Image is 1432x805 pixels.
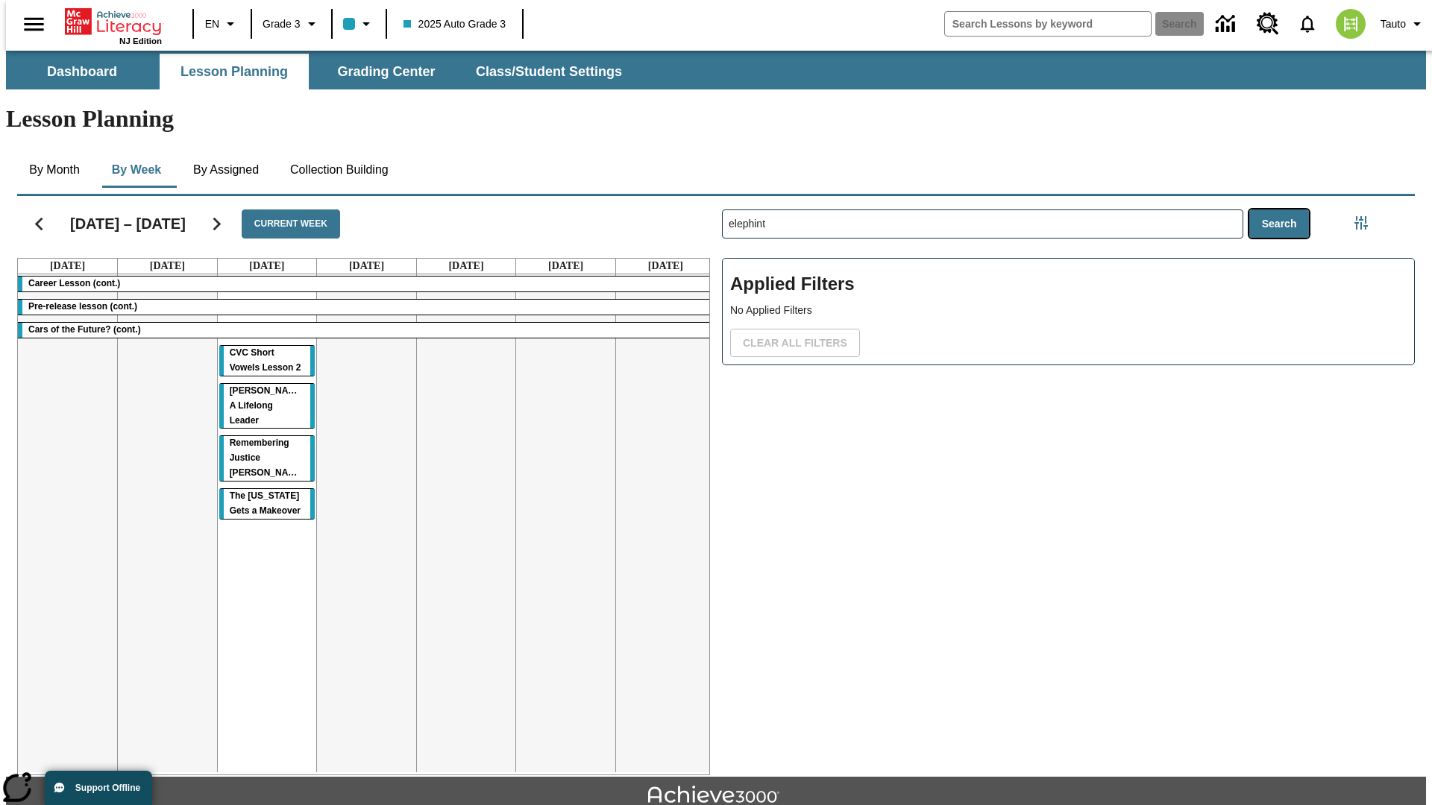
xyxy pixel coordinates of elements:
span: EN [205,16,219,32]
div: The Missouri Gets a Makeover [219,489,315,519]
div: Dianne Feinstein: A Lifelong Leader [219,384,315,429]
button: Class color is light blue. Change class color [337,10,381,37]
span: Class/Student Settings [476,63,622,80]
span: CVC Short Vowels Lesson 2 [230,347,301,373]
a: Notifications [1288,4,1327,43]
button: Class/Student Settings [464,54,634,89]
button: Collection Building [278,152,401,188]
button: Previous [20,205,58,243]
span: Support Offline [75,783,140,793]
span: 2025 Auto Grade 3 [403,16,506,32]
span: Grade 3 [263,16,301,32]
button: Grade: Grade 3, Select a grade [257,10,327,37]
button: Open side menu [12,2,56,46]
div: SubNavbar [6,54,635,89]
div: Pre-release lesson (cont.) [18,300,715,315]
a: Resource Center, Will open in new tab [1248,4,1288,44]
div: CVC Short Vowels Lesson 2 [219,346,315,376]
button: Grading Center [312,54,461,89]
a: October 15, 2025 [246,259,287,274]
a: October 16, 2025 [346,259,387,274]
h2: [DATE] – [DATE] [70,215,186,233]
button: Select a new avatar [1327,4,1375,43]
span: Pre-release lesson (cont.) [28,301,137,312]
button: Language: EN, Select a language [198,10,246,37]
p: No Applied Filters [730,303,1407,318]
div: Calendar [5,190,710,775]
a: October 18, 2025 [545,259,586,274]
button: Support Offline [45,771,152,805]
h2: Applied Filters [730,266,1407,303]
button: Next [198,205,236,243]
a: October 14, 2025 [147,259,188,274]
input: Search Lessons By Keyword [723,210,1243,238]
div: Career Lesson (cont.) [18,277,715,291]
a: October 19, 2025 [645,259,686,274]
input: search field [945,12,1151,36]
button: By Week [99,152,174,188]
span: Tauto [1381,16,1406,32]
span: Career Lesson (cont.) [28,278,120,288]
span: Lesson Planning [180,63,288,80]
span: Dianne Feinstein: A Lifelong Leader [230,385,308,426]
button: Profile/Settings [1375,10,1432,37]
button: Dashboard [7,54,157,89]
h1: Lesson Planning [6,105,1426,133]
div: Cars of the Future? (cont.) [18,323,715,338]
button: By Month [17,152,92,188]
a: October 17, 2025 [445,259,486,274]
div: Home [65,5,162,45]
span: The Missouri Gets a Makeover [230,490,301,516]
span: Remembering Justice O'Connor [230,438,305,478]
button: Lesson Planning [160,54,309,89]
button: Filters Side menu [1346,208,1376,238]
a: Data Center [1207,4,1248,45]
span: NJ Edition [119,37,162,45]
div: Remembering Justice O'Connor [219,436,315,481]
button: Search [1249,209,1310,239]
span: Cars of the Future? (cont.) [28,324,141,335]
span: Grading Center [337,63,435,80]
div: SubNavbar [6,51,1426,89]
div: Applied Filters [722,258,1415,365]
button: Current Week [242,209,340,239]
img: avatar image [1336,9,1366,39]
a: Home [65,7,162,37]
button: By Assigned [181,152,271,188]
div: Search [710,190,1415,775]
span: Dashboard [47,63,117,80]
a: October 13, 2025 [47,259,88,274]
